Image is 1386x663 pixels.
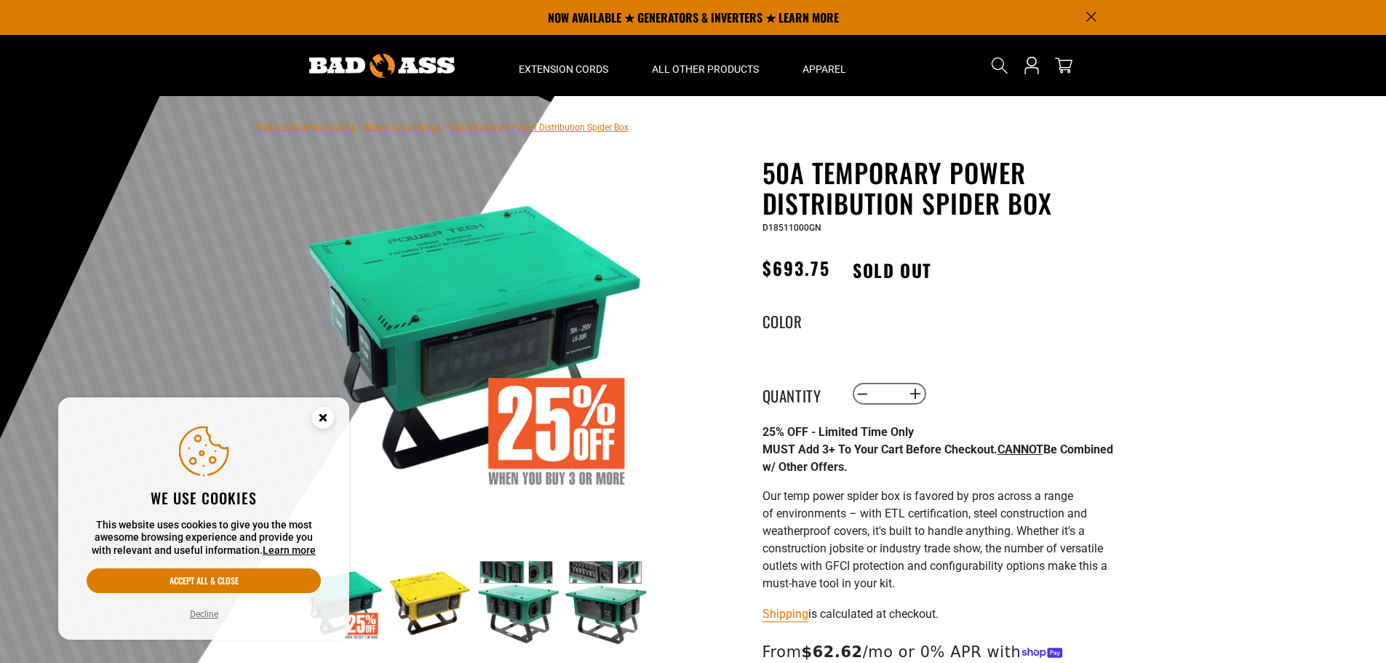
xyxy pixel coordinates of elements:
[186,607,223,622] button: Decline
[87,568,321,593] button: Accept all & close
[781,35,868,96] summary: Apparel
[988,54,1011,77] summary: Search
[762,223,821,233] span: D18511000GN
[476,560,560,645] img: green
[58,397,349,640] aside: Cookie Consent
[762,489,1107,590] span: Our temp power spider box is favored by pros across a range of environments – with ETL certificat...
[802,63,846,76] span: Apparel
[564,560,648,645] img: green
[87,519,321,557] p: This website uses cookies to give you the most awesome browsing experience and provide you with r...
[762,607,808,621] a: Shipping
[762,310,835,329] legend: Color
[87,488,321,507] h2: We use cookies
[309,54,455,78] img: Bad Ass Extension Cords
[519,63,608,76] span: Extension Cords
[497,35,630,96] summary: Extension Cords
[358,122,361,132] span: ›
[837,253,947,286] span: Sold out
[762,424,1119,592] div: Page 1
[762,442,1113,474] strong: MUST Add 3+ To Your Cart Before Checkout. Be Combined w/ Other Offers.
[762,425,914,439] strong: 25% OFF - Limited Time Only
[263,544,316,556] a: Learn more
[997,442,1043,456] span: CANNOT
[388,560,472,645] img: yellow
[762,255,831,281] span: $693.75
[652,63,759,76] span: All Other Products
[630,35,781,96] summary: All Other Products
[762,157,1119,218] h1: 50A Temporary Power Distribution Spider Box
[257,122,355,132] a: Bad Ass Extension Cords
[450,122,629,132] span: 50A Temporary Power Distribution Spider Box
[444,122,447,132] span: ›
[364,122,441,132] a: Return to Collection
[257,118,629,135] nav: breadcrumbs
[762,384,835,403] label: Quantity
[762,604,1119,624] div: is calculated at checkout.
